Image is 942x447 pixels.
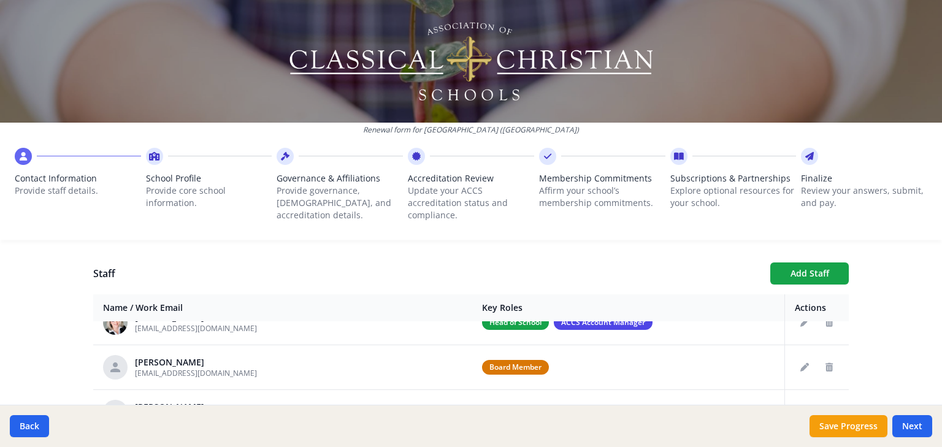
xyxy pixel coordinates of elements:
button: Delete staff [819,313,839,332]
button: Edit staff [795,357,814,377]
span: Membership Commitments [539,172,665,185]
div: [PERSON_NAME] [135,401,257,413]
p: Explore optional resources for your school. [670,185,797,209]
button: Back [10,415,49,437]
button: Next [892,415,932,437]
p: Affirm your school’s membership commitments. [539,185,665,209]
th: Name / Work Email [93,294,472,322]
p: Update your ACCS accreditation status and compliance. [408,185,534,221]
span: [EMAIL_ADDRESS][DOMAIN_NAME] [135,323,257,334]
div: [PERSON_NAME] [135,356,257,369]
th: Actions [785,294,849,322]
h1: Staff [93,266,760,281]
span: [EMAIL_ADDRESS][DOMAIN_NAME] [135,368,257,378]
span: School Profile [146,172,272,185]
span: ACCS Account Manager [554,315,653,330]
button: Delete staff [819,402,839,422]
p: Provide governance, [DEMOGRAPHIC_DATA], and accreditation details. [277,185,403,221]
p: Provide staff details. [15,185,141,197]
th: Key Roles [472,294,784,322]
button: Delete staff [819,357,839,377]
span: Finalize [801,172,927,185]
span: Contact Information [15,172,141,185]
span: Board Member [482,360,549,375]
span: Head of School [482,315,549,330]
span: Governance & Affiliations [277,172,403,185]
button: Edit staff [795,402,814,422]
button: Add Staff [770,262,849,285]
button: Save Progress [810,415,887,437]
p: Review your answers, submit, and pay. [801,185,927,209]
p: Provide core school information. [146,185,272,209]
span: Accreditation Review [408,172,534,185]
img: Logo [288,18,655,104]
span: Subscriptions & Partnerships [670,172,797,185]
button: Edit staff [795,313,814,332]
